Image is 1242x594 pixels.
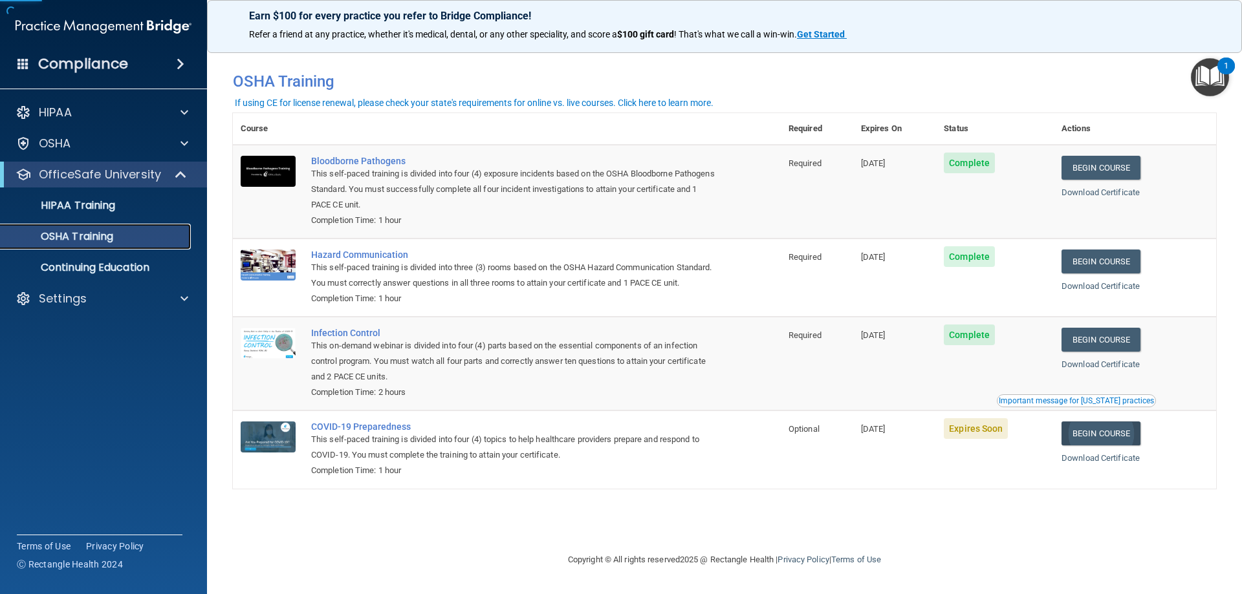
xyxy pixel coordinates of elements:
[16,105,188,120] a: HIPAA
[39,136,71,151] p: OSHA
[249,10,1200,22] p: Earn $100 for every practice you refer to Bridge Compliance!
[1062,156,1140,180] a: Begin Course
[235,98,714,107] div: If using CE for license renewal, please check your state's requirements for online vs. live cours...
[674,29,797,39] span: ! That's what we call a win-win.
[311,338,716,385] div: This on-demand webinar is divided into four (4) parts based on the essential components of an inf...
[311,156,716,166] a: Bloodborne Pathogens
[1062,187,1140,197] a: Download Certificate
[8,261,185,274] p: Continuing Education
[311,328,716,338] a: Infection Control
[311,213,716,228] div: Completion Time: 1 hour
[789,158,822,168] span: Required
[861,252,886,262] span: [DATE]
[311,249,716,260] a: Hazard Communication
[789,252,822,262] span: Required
[944,418,1008,439] span: Expires Soon
[16,167,188,182] a: OfficeSafe University
[797,29,847,39] a: Get Started
[1062,421,1140,445] a: Begin Course
[944,153,995,173] span: Complete
[8,199,115,212] p: HIPAA Training
[944,324,995,345] span: Complete
[1062,249,1140,273] a: Begin Course
[1224,66,1228,83] div: 1
[944,246,995,267] span: Complete
[797,29,845,39] strong: Get Started
[789,330,822,340] span: Required
[861,424,886,434] span: [DATE]
[249,29,617,39] span: Refer a friend at any practice, whether it's medical, dental, or any other speciality, and score a
[1191,58,1229,96] button: Open Resource Center, 1 new notification
[1062,359,1140,369] a: Download Certificate
[1062,281,1140,291] a: Download Certificate
[86,540,144,553] a: Privacy Policy
[39,291,87,306] p: Settings
[311,432,716,463] div: This self-paced training is divided into four (4) topics to help healthcare providers prepare and...
[311,260,716,291] div: This self-paced training is divided into three (3) rooms based on the OSHA Hazard Communication S...
[16,136,188,151] a: OSHA
[311,421,716,432] a: COVID-19 Preparedness
[17,558,123,571] span: Ⓒ Rectangle Health 2024
[16,14,191,39] img: PMB logo
[617,29,674,39] strong: $100 gift card
[488,539,961,580] div: Copyright © All rights reserved 2025 @ Rectangle Health | |
[17,540,71,553] a: Terms of Use
[38,55,128,73] h4: Compliance
[311,385,716,400] div: Completion Time: 2 hours
[997,394,1156,407] button: Read this if you are a dental practitioner in the state of CA
[861,330,886,340] span: [DATE]
[311,463,716,478] div: Completion Time: 1 hour
[311,166,716,213] div: This self-paced training is divided into four (4) exposure incidents based on the OSHA Bloodborne...
[233,96,715,109] button: If using CE for license renewal, please check your state's requirements for online vs. live cours...
[1062,328,1140,352] a: Begin Course
[16,291,188,306] a: Settings
[778,555,829,564] a: Privacy Policy
[311,291,716,306] div: Completion Time: 1 hour
[861,158,886,168] span: [DATE]
[999,397,1154,405] div: Important message for [US_STATE] practices
[233,72,1216,90] h4: OSHA Training
[8,230,113,243] p: OSHA Training
[936,113,1054,145] th: Status
[1062,453,1140,463] a: Download Certificate
[233,113,303,145] th: Course
[831,555,881,564] a: Terms of Use
[789,424,820,434] span: Optional
[1054,113,1216,145] th: Actions
[853,113,936,145] th: Expires On
[39,167,161,182] p: OfficeSafe University
[39,105,72,120] p: HIPAA
[781,113,853,145] th: Required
